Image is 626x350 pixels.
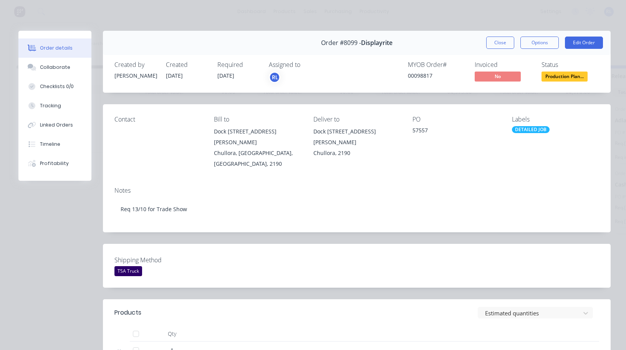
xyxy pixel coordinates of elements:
[321,39,361,47] span: Order #8099 -
[18,77,91,96] button: Checklists 0/0
[114,187,599,194] div: Notes
[412,126,500,137] div: 57557
[114,197,599,221] div: Req 13/10 for Trade Show
[269,72,280,83] button: RL
[18,96,91,115] button: Tracking
[217,72,234,79] span: [DATE]
[18,135,91,154] button: Timeline
[313,126,401,148] div: Dock [STREET_ADDRESS][PERSON_NAME]
[475,61,532,68] div: Invoiced
[18,115,91,135] button: Linked Orders
[114,266,142,276] div: TSA Truck
[18,154,91,173] button: Profitability
[361,39,392,47] span: Displayrite
[475,72,521,81] span: No
[313,148,401,158] div: Chullora, 2190
[114,72,157,80] div: [PERSON_NAME]
[214,148,301,169] div: Chullora, [GEOGRAPHIC_DATA], [GEOGRAPHIC_DATA], 2190
[217,61,260,68] div: Required
[214,116,301,123] div: Bill to
[313,116,401,123] div: Deliver to
[512,116,599,123] div: Labels
[114,116,202,123] div: Contact
[565,37,603,49] button: Edit Order
[40,122,73,128] div: Linked Orders
[486,37,514,49] button: Close
[18,58,91,77] button: Collaborate
[313,126,401,158] div: Dock [STREET_ADDRESS][PERSON_NAME]Chullora, 2190
[40,160,69,167] div: Profitability
[214,126,301,148] div: Dock [STREET_ADDRESS][PERSON_NAME]
[542,61,599,68] div: Status
[408,72,465,80] div: 00098817
[412,116,500,123] div: PO
[520,37,559,49] button: Options
[40,83,74,90] div: Checklists 0/0
[114,255,210,265] label: Shipping Method
[512,126,550,133] div: DETAILED JOB
[166,72,183,79] span: [DATE]
[166,61,208,68] div: Created
[18,38,91,58] button: Order details
[40,141,60,148] div: Timeline
[408,61,465,68] div: MYOB Order #
[214,126,301,169] div: Dock [STREET_ADDRESS][PERSON_NAME]Chullora, [GEOGRAPHIC_DATA], [GEOGRAPHIC_DATA], 2190
[114,61,157,68] div: Created by
[542,72,588,83] button: Production Plan...
[114,308,141,317] div: Products
[40,64,70,71] div: Collaborate
[149,326,195,342] div: Qty
[269,61,346,68] div: Assigned to
[40,102,61,109] div: Tracking
[542,72,588,81] span: Production Plan...
[40,45,73,52] div: Order details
